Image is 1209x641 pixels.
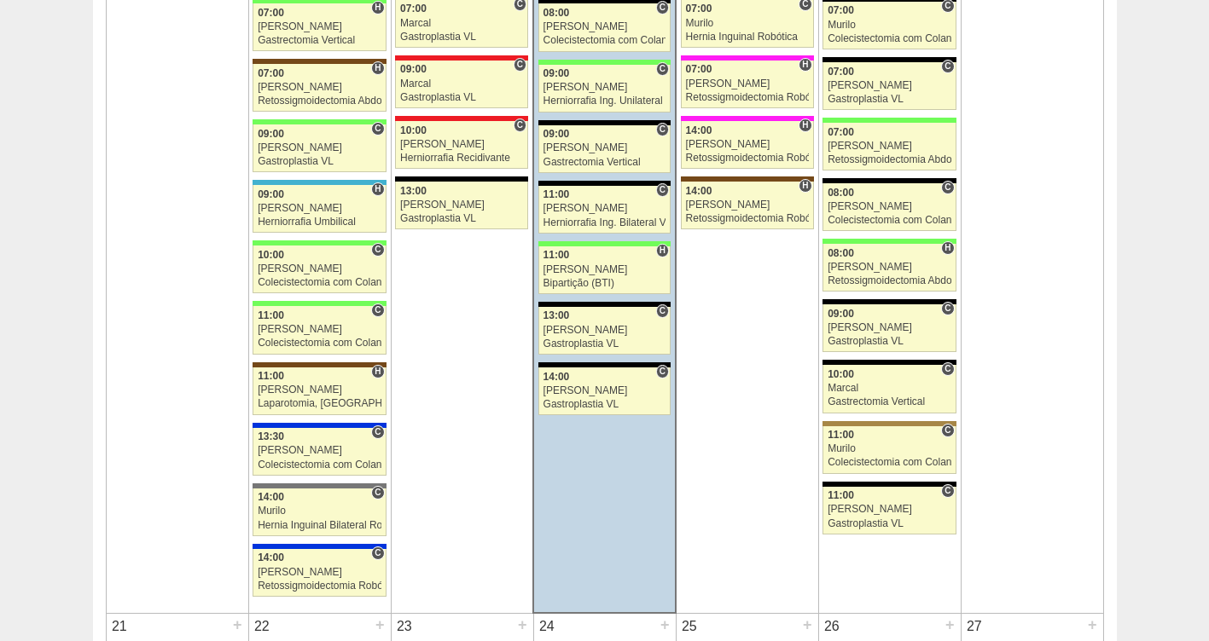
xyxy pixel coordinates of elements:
div: + [515,614,530,636]
a: C 09:00 [PERSON_NAME] Herniorrafia Ing. Unilateral VL [538,65,671,113]
span: Consultório [941,484,954,498]
a: H 07:00 [PERSON_NAME] Gastrectomia Vertical [253,3,386,51]
div: Hernia Inguinal Robótica [686,32,809,43]
span: 11:00 [828,489,854,501]
div: Key: Santa Joana [253,59,386,64]
span: Hospital [371,365,384,378]
div: [PERSON_NAME] [543,203,666,214]
div: [PERSON_NAME] [828,80,951,91]
div: Murilo [828,443,951,454]
span: 07:00 [258,67,284,79]
span: 08:00 [543,7,570,19]
a: C 10:00 [PERSON_NAME] Herniorrafia Recidivante [395,121,528,169]
div: Gastroplastia VL [543,399,666,410]
div: Key: Pro Matre [681,116,814,121]
a: C 09:00 [PERSON_NAME] Gastroplastia VL [253,124,386,172]
div: [PERSON_NAME] [258,263,381,274]
div: 22 [249,614,276,639]
div: Key: Blanc [822,360,956,365]
div: Retossigmoidectomia Abdominal VL [258,95,381,107]
div: Colecistectomia com Colangiografia VL [258,338,381,349]
div: Retossigmoidectomia Abdominal VL [828,154,951,165]
div: [PERSON_NAME] [828,322,951,333]
div: Herniorrafia Ing. Unilateral VL [543,95,666,107]
span: Consultório [514,58,526,72]
div: Hernia Inguinal Bilateral Robótica [258,520,381,531]
div: [PERSON_NAME] [400,139,523,150]
span: Hospital [941,241,954,255]
a: H 14:00 [PERSON_NAME] Retossigmoidectomia Robótica [681,182,814,229]
div: Marcal [400,18,523,29]
div: [PERSON_NAME] [258,142,381,153]
div: 27 [962,614,988,639]
span: 07:00 [400,3,427,14]
a: C 14:00 [PERSON_NAME] Gastroplastia VL [538,367,671,415]
div: Retossigmoidectomia Abdominal VL [828,275,951,286]
span: Consultório [371,425,384,439]
div: Murilo [828,20,951,31]
div: + [800,614,815,636]
div: Gastrectomia Vertical [258,35,381,46]
span: 11:00 [828,429,854,441]
a: 07:00 [PERSON_NAME] Retossigmoidectomia Abdominal VL [822,123,956,170]
span: Hospital [656,244,669,257]
a: H 14:00 [PERSON_NAME] Retossigmoidectomia Robótica [681,121,814,169]
a: H 11:00 [PERSON_NAME] Bipartição (BTI) [538,246,671,294]
div: [PERSON_NAME] [686,139,809,150]
div: [PERSON_NAME] [686,78,809,90]
div: Gastrectomia Vertical [543,157,666,168]
span: 07:00 [686,63,712,75]
div: Key: Santa Joana [253,362,386,367]
span: 09:00 [258,188,284,200]
div: Retossigmoidectomia Robótica [258,580,381,592]
div: 25 [677,614,703,639]
span: Consultório [371,486,384,500]
div: Key: Brasil [538,241,671,246]
div: [PERSON_NAME] [828,201,951,212]
span: 07:00 [686,3,712,14]
span: 14:00 [686,124,712,136]
span: 10:00 [828,368,854,380]
div: Key: Blanc [538,181,671,186]
div: 23 [392,614,418,639]
div: [PERSON_NAME] [258,384,381,396]
span: Hospital [799,58,811,72]
div: Key: Brasil [253,119,386,124]
span: 11:00 [543,188,570,200]
div: 21 [107,614,133,639]
div: Herniorrafia Recidivante [400,153,523,164]
span: 07:00 [258,7,284,19]
div: [PERSON_NAME] [258,82,381,93]
div: 26 [819,614,846,639]
span: Consultório [656,123,669,136]
span: Hospital [371,61,384,75]
a: C 13:00 [PERSON_NAME] Gastroplastia VL [538,307,671,355]
div: Key: Brasil [822,239,956,244]
div: [PERSON_NAME] [828,141,951,152]
a: C 11:00 [PERSON_NAME] Gastroplastia VL [822,487,956,534]
div: Key: Pro Matre [681,55,814,61]
a: C 11:00 [PERSON_NAME] Colecistectomia com Colangiografia VL [253,306,386,354]
div: [PERSON_NAME] [258,445,381,456]
a: C 09:00 [PERSON_NAME] Gastroplastia VL [822,304,956,352]
span: 11:00 [258,370,284,382]
div: Gastrectomia Vertical [828,396,951,407]
div: [PERSON_NAME] [258,21,381,32]
a: C 09:00 [PERSON_NAME] Gastrectomia Vertical [538,125,671,173]
div: Key: Santa Catarina [253,483,386,488]
div: Key: Neomater [253,180,386,185]
div: Key: Brasil [253,240,386,245]
div: Key: Santa Joana [681,176,814,182]
span: 13:30 [258,430,284,442]
span: Consultório [941,302,954,315]
div: Gastroplastia VL [400,92,523,103]
span: Hospital [799,118,811,132]
a: C 14:00 [PERSON_NAME] Retossigmoidectomia Robótica [253,549,386,597]
span: Consultório [656,62,669,76]
div: Colecistectomia com Colangiografia VL [543,35,666,46]
div: Key: São Luiz - Itaim [253,544,386,549]
span: Consultório [656,1,669,14]
a: H 11:00 [PERSON_NAME] Laparotomia, [GEOGRAPHIC_DATA], Drenagem, Bridas [253,367,386,415]
div: Colecistectomia com Colangiografia VL [828,457,951,468]
div: Key: Blanc [538,302,671,307]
